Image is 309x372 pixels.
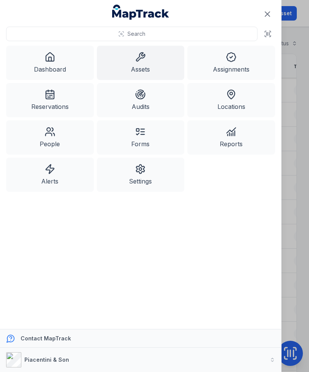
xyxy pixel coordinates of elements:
button: Search [6,27,257,41]
strong: Piacentini & Son [24,356,69,363]
a: Audits [97,83,185,117]
a: Assets [97,46,185,80]
a: Assignments [187,46,275,80]
a: Reservations [6,83,94,117]
a: People [6,120,94,155]
a: Settings [97,158,185,192]
a: MapTrack [112,5,169,20]
a: Forms [97,120,185,155]
a: Alerts [6,158,94,192]
strong: Contact MapTrack [21,335,71,342]
button: Close navigation [259,6,275,22]
a: Locations [187,83,275,117]
span: Search [127,30,145,38]
a: Reports [187,120,275,155]
a: Dashboard [6,46,94,80]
